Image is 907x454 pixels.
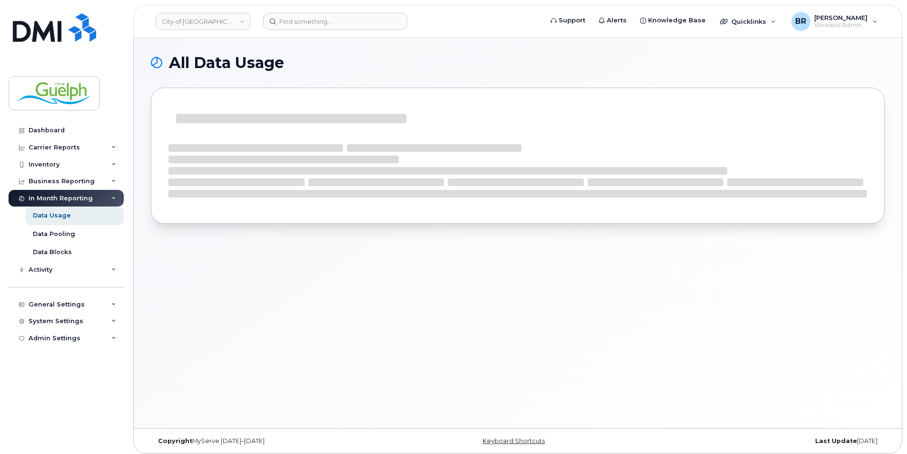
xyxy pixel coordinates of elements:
[483,437,545,444] a: Keyboard Shortcuts
[151,437,395,445] div: MyServe [DATE]–[DATE]
[815,437,857,444] strong: Last Update
[158,437,192,444] strong: Copyright
[640,437,885,445] div: [DATE]
[169,56,284,70] span: All Data Usage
